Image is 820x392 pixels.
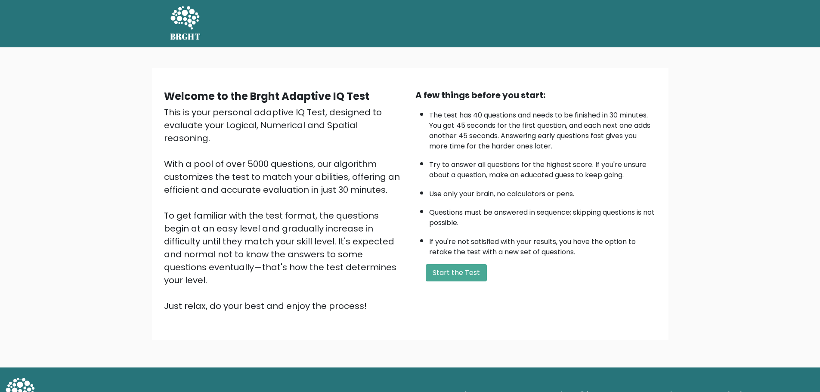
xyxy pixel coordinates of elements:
[429,232,656,257] li: If you're not satisfied with your results, you have the option to retake the test with a new set ...
[170,31,201,42] h5: BRGHT
[164,106,405,312] div: This is your personal adaptive IQ Test, designed to evaluate your Logical, Numerical and Spatial ...
[426,264,487,281] button: Start the Test
[415,89,656,102] div: A few things before you start:
[429,106,656,151] li: The test has 40 questions and needs to be finished in 30 minutes. You get 45 seconds for the firs...
[170,3,201,44] a: BRGHT
[429,155,656,180] li: Try to answer all questions for the highest score. If you're unsure about a question, make an edu...
[429,203,656,228] li: Questions must be answered in sequence; skipping questions is not possible.
[429,185,656,199] li: Use only your brain, no calculators or pens.
[164,89,369,103] b: Welcome to the Brght Adaptive IQ Test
